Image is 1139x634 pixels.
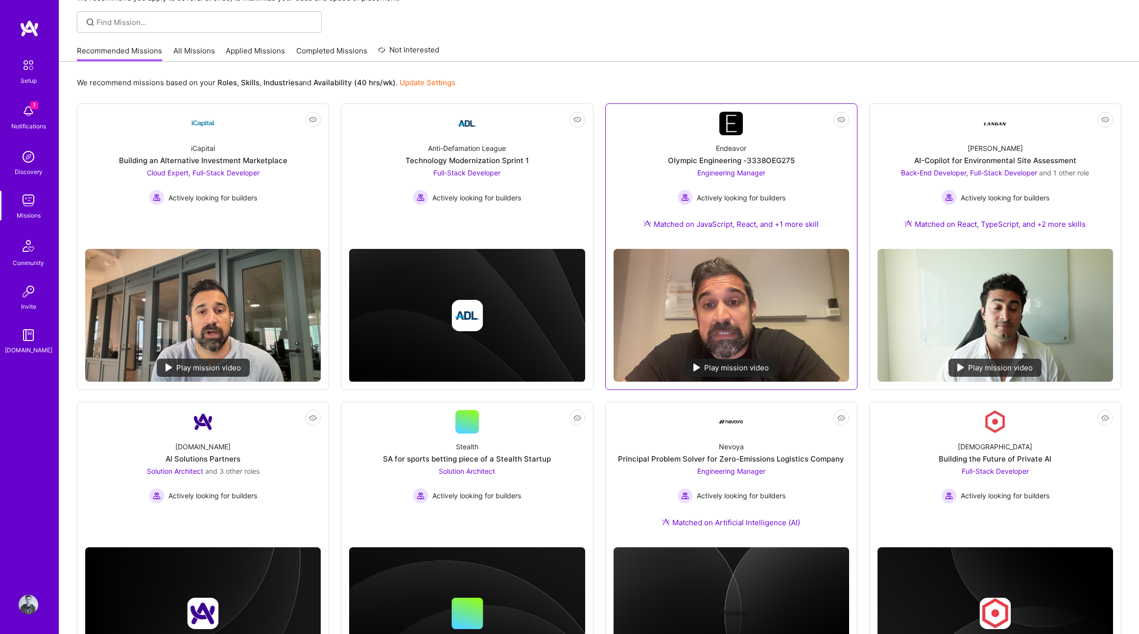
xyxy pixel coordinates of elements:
[614,112,849,241] a: Company LogoEndeavorOlympic Engineering -3338OEG275Engineering Manager Actively looking for build...
[719,112,743,135] img: Company Logo
[878,410,1113,539] a: Company Logo[DEMOGRAPHIC_DATA]Building the Future of Private AIFull-Stack Developer Actively look...
[166,454,240,464] div: AI Solutions Partners
[13,258,44,268] div: Community
[715,598,747,629] img: Company logo
[175,441,231,452] div: [DOMAIN_NAME]
[226,46,285,62] a: Applied Missions
[439,467,495,475] span: Solution Architect
[168,490,257,501] span: Actively looking for builders
[96,17,314,27] input: Find Mission...
[719,441,744,452] div: Nevoya
[405,155,529,166] div: Technology Modernization Sprint 1
[961,490,1049,501] span: Actively looking for builders
[451,300,483,331] img: Company logo
[968,143,1023,153] div: [PERSON_NAME]
[432,490,521,501] span: Actively looking for builders
[878,112,1113,241] a: Company Logo[PERSON_NAME]AI-Copilot for Environmental Site AssessmentBack-End Developer, Full-Sta...
[662,518,670,526] img: Ateam Purple Icon
[939,454,1051,464] div: Building the Future of Private AI
[85,410,321,539] a: Company Logo[DOMAIN_NAME]AI Solutions PartnersSolution Architect and 3 other rolesActively lookin...
[573,116,581,123] i: icon EyeClosed
[157,359,250,377] div: Play mission video
[19,595,38,614] img: User Avatar
[205,467,260,475] span: and 3 other roles
[188,598,219,629] img: Company logo
[309,414,317,422] i: icon EyeClosed
[85,17,96,28] i: icon SearchGrey
[1101,414,1109,422] i: icon EyeClosed
[662,517,800,528] div: Matched on Artificial Intelligence (AI)
[77,46,162,62] a: Recommended Missions
[643,219,819,229] div: Matched on JavaScript, React, and +1 more skill
[349,249,585,382] img: cover
[168,193,257,203] span: Actively looking for builders
[149,190,165,205] img: Actively looking for builders
[21,301,36,312] div: Invite
[456,441,478,452] div: Stealth
[119,155,287,166] div: Building an Alternative Investment Marketplace
[697,467,765,475] span: Engineering Manager
[241,78,260,87] b: Skills
[957,364,964,371] img: play
[428,143,506,153] div: Anti-Defamation League
[149,488,165,504] img: Actively looking for builders
[941,488,957,504] img: Actively looking for builders
[878,249,1113,382] img: No Mission
[413,488,428,504] img: Actively looking for builders
[837,414,845,422] i: icon EyeClosed
[77,77,455,88] p: We recommend missions based on your , , and .
[643,219,651,227] img: Ateam Purple Icon
[263,78,299,87] b: Industries
[983,112,1007,135] img: Company Logo
[147,467,203,475] span: Solution Architect
[455,112,479,135] img: Company Logo
[19,101,38,121] img: bell
[20,20,39,37] img: logo
[901,169,1037,177] span: Back-End Developer, Full-Stack Developer
[837,116,845,123] i: icon EyeClosed
[85,249,321,382] img: No Mission
[668,155,795,166] div: Olympic Engineering -3338OEG275
[18,55,39,75] img: setup
[85,112,321,241] a: Company LogoiCapitalBuilding an Alternative Investment MarketplaceCloud Expert, Full-Stack Develo...
[166,364,172,371] img: play
[191,410,215,434] img: Company Logo
[19,282,38,301] img: Invite
[217,78,237,87] b: Roles
[5,345,52,355] div: [DOMAIN_NAME]
[697,193,785,203] span: Actively looking for builders
[719,420,743,424] img: Company Logo
[17,210,41,220] div: Missions
[958,441,1032,452] div: [DEMOGRAPHIC_DATA]
[677,488,693,504] img: Actively looking for builders
[433,169,500,177] span: Full-Stack Developer
[949,359,1042,377] div: Play mission video
[11,121,46,131] div: Notifications
[21,75,37,86] div: Setup
[618,454,844,464] div: Principal Problem Solver for Zero-Emissions Logistics Company
[1101,116,1109,123] i: icon EyeClosed
[30,101,38,109] span: 1
[962,467,1029,475] span: Full-Stack Developer
[914,155,1076,166] div: AI-Copilot for Environmental Site Assessment
[685,359,778,377] div: Play mission video
[15,167,43,177] div: Discovery
[614,410,849,539] a: Company LogoNevoyaPrincipal Problem Solver for Zero-Emissions Logistics CompanyEngineering Manage...
[147,169,260,177] span: Cloud Expert, Full-Stack Developer
[19,325,38,345] img: guide book
[904,219,1086,229] div: Matched on React, TypeScript, and +2 more skills
[173,46,215,62] a: All Missions
[697,490,785,501] span: Actively looking for builders
[313,78,396,87] b: Availability (40 hrs/wk)
[378,44,439,62] a: Not Interested
[413,190,428,205] img: Actively looking for builders
[1039,169,1089,177] span: and 1 other role
[432,193,521,203] span: Actively looking for builders
[941,190,957,205] img: Actively looking for builders
[677,190,693,205] img: Actively looking for builders
[979,598,1011,629] img: Company logo
[697,169,765,177] span: Engineering Manager
[16,595,41,614] a: User Avatar
[693,364,700,371] img: play
[383,454,551,464] div: SA for sports betting piece of a Stealth Startup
